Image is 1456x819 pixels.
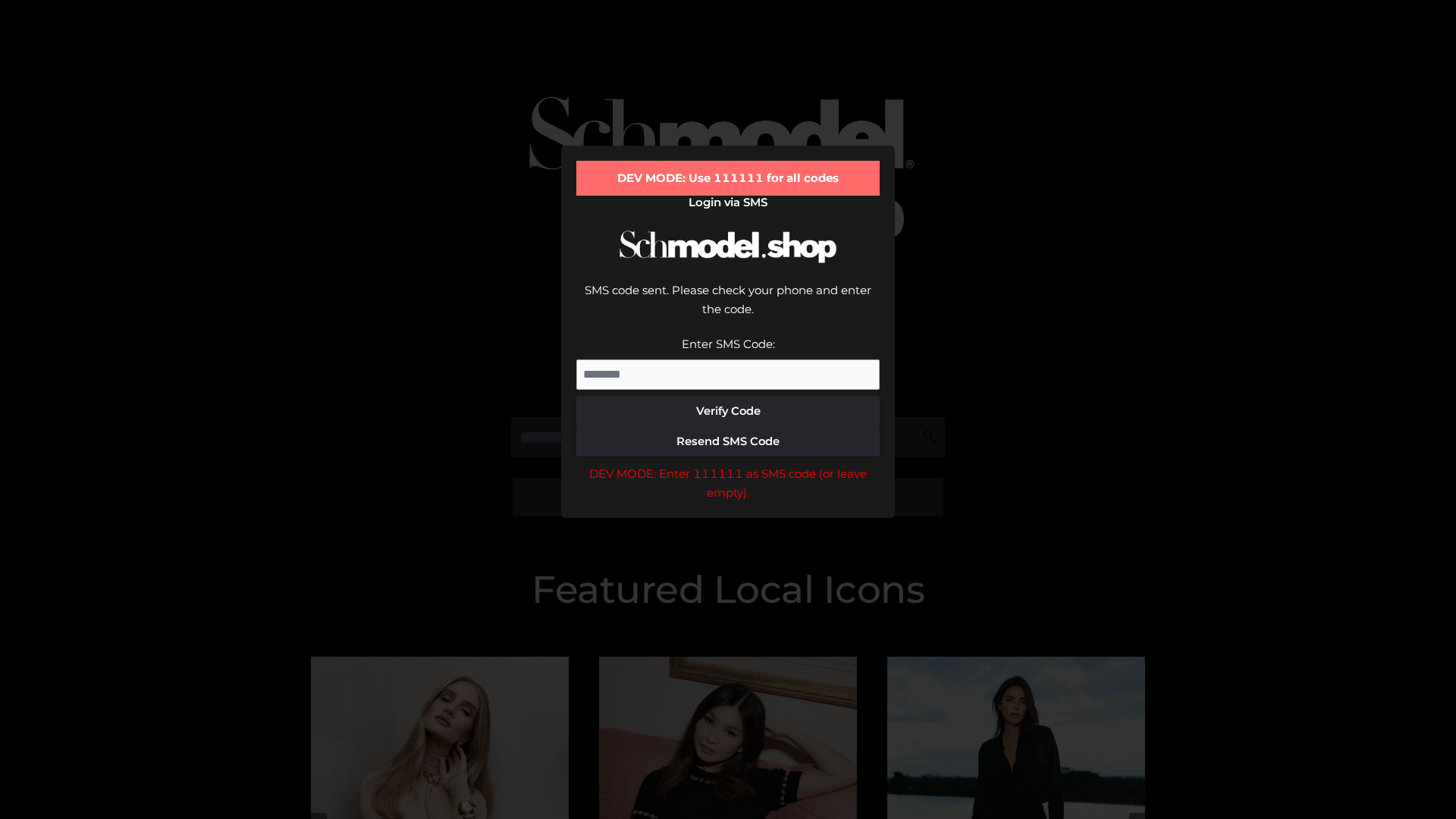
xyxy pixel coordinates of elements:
[614,217,842,277] img: Schmodel Logo
[576,396,880,426] button: Verify Code
[576,196,880,209] h2: Login via SMS
[682,337,775,351] label: Enter SMS Code:
[576,281,880,334] div: SMS code sent. Please check your phone and enter the code.
[576,464,880,503] div: DEV MODE: Enter 111111 as SMS code (or leave empty).
[576,161,880,196] div: DEV MODE: Use 111111 for all codes
[576,426,880,457] button: Resend SMS Code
